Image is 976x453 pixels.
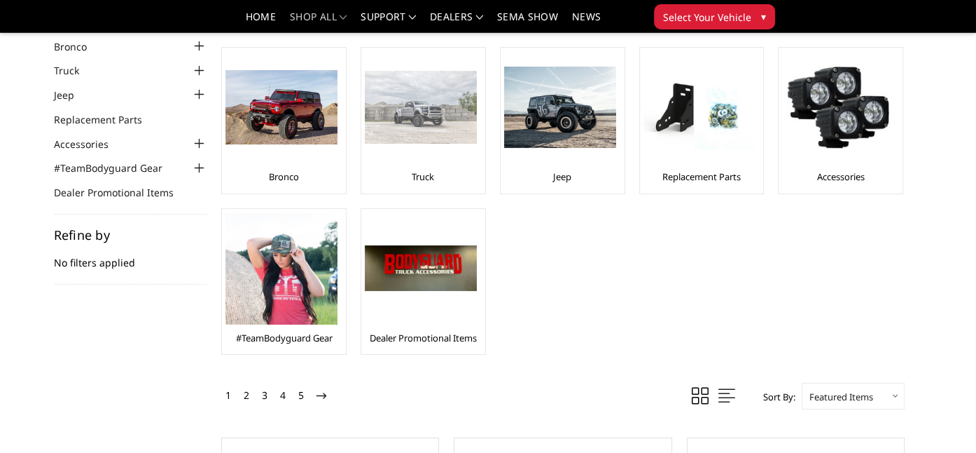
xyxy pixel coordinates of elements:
[761,9,766,24] span: ▾
[412,170,434,183] a: Truck
[269,170,299,183] a: Bronco
[277,387,289,404] a: 4
[258,387,271,404] a: 3
[222,387,235,404] a: 1
[497,12,558,32] a: SEMA Show
[370,332,477,344] a: Dealer Promotional Items
[906,386,976,453] iframe: Chat Widget
[240,387,253,404] a: 2
[430,12,483,32] a: Dealers
[290,12,347,32] a: shop all
[361,12,416,32] a: Support
[54,112,160,127] a: Replacement Parts
[54,63,97,78] a: Truck
[54,229,208,285] div: No filters applied
[654,4,775,29] button: Select Your Vehicle
[755,386,795,407] label: Sort By:
[54,229,208,241] h5: Refine by
[54,137,126,151] a: Accessories
[295,387,307,404] a: 5
[54,185,191,200] a: Dealer Promotional Items
[662,170,741,183] a: Replacement Parts
[246,12,276,32] a: Home
[54,39,104,54] a: Bronco
[54,88,92,102] a: Jeep
[663,10,751,25] span: Select Your Vehicle
[817,170,865,183] a: Accessories
[553,170,571,183] a: Jeep
[572,12,601,32] a: News
[236,332,333,344] a: #TeamBodyguard Gear
[54,161,180,175] a: #TeamBodyguard Gear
